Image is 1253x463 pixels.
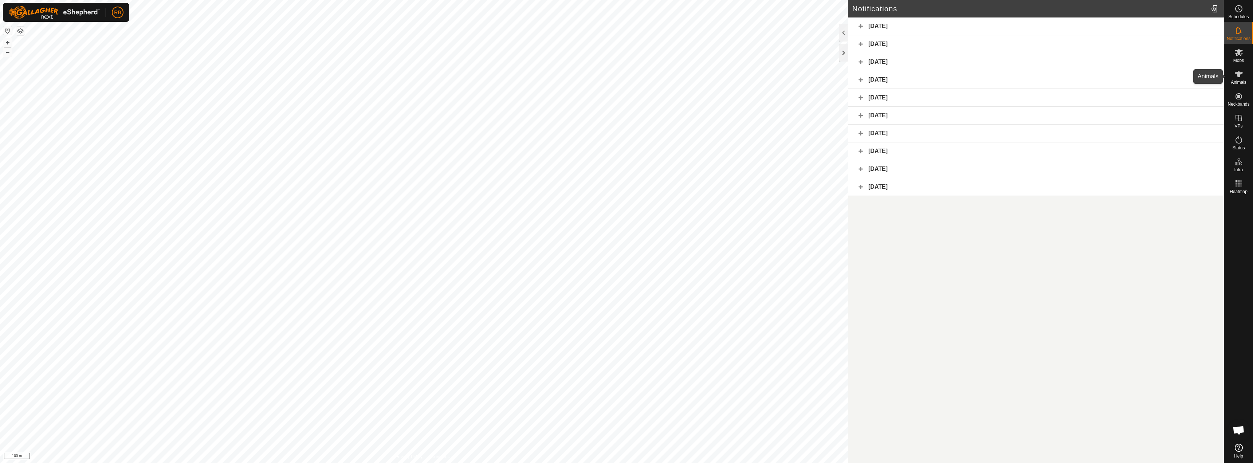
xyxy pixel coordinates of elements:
[1227,36,1250,41] span: Notifications
[1231,80,1246,85] span: Animals
[1234,454,1243,458] span: Help
[852,4,1208,13] h2: Notifications
[431,454,453,460] a: Contact Us
[3,48,12,56] button: –
[1228,15,1249,19] span: Schedules
[1232,146,1245,150] span: Status
[1234,124,1242,128] span: VPs
[848,125,1224,142] div: [DATE]
[848,142,1224,160] div: [DATE]
[848,160,1224,178] div: [DATE]
[1224,441,1253,461] a: Help
[395,454,423,460] a: Privacy Policy
[1233,58,1244,63] span: Mobs
[1230,189,1248,194] span: Heatmap
[114,9,121,16] span: RB
[848,53,1224,71] div: [DATE]
[848,71,1224,89] div: [DATE]
[1228,102,1249,106] span: Neckbands
[16,27,25,35] button: Map Layers
[848,178,1224,196] div: [DATE]
[1234,168,1243,172] span: Infra
[848,89,1224,107] div: [DATE]
[9,6,100,19] img: Gallagher Logo
[3,38,12,47] button: +
[848,35,1224,53] div: [DATE]
[848,17,1224,35] div: [DATE]
[848,107,1224,125] div: [DATE]
[3,26,12,35] button: Reset Map
[1228,419,1250,441] div: Open chat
